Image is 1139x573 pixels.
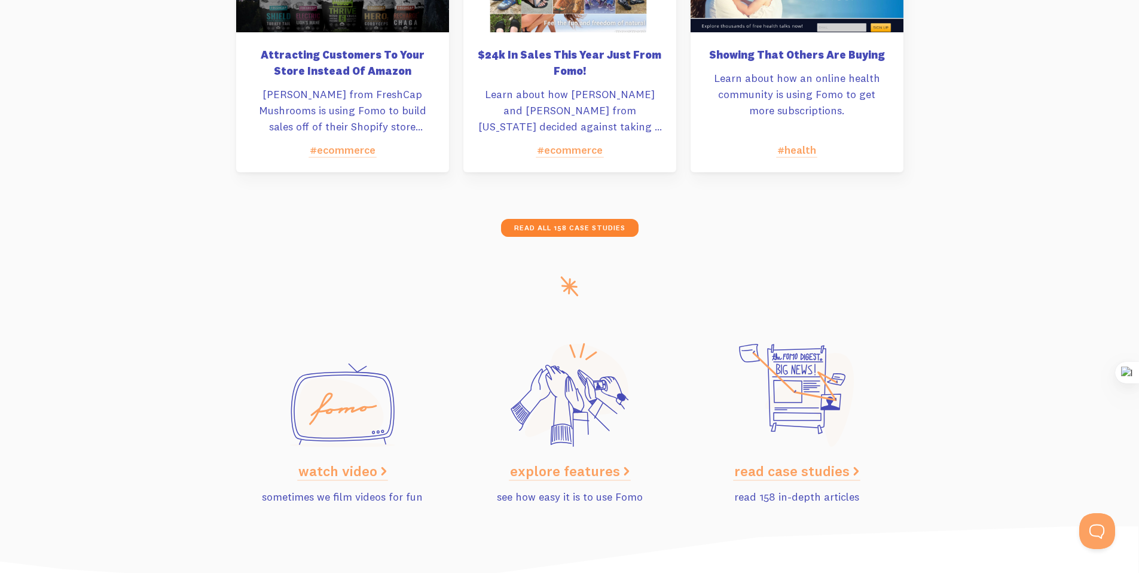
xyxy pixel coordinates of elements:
[251,86,435,135] p: [PERSON_NAME] from FreshCap Mushrooms is using Fomo to build sales off of their Shopify store ins...
[705,70,889,118] p: Learn about how an online health community is using Fomo to get more subscriptions.
[705,47,889,70] a: Showing That Others Are Buying
[777,143,816,157] a: #health
[510,462,630,480] a: explore features
[463,489,676,505] p: see how easy it is to use Fomo
[501,219,639,237] a: read all 158 case studies
[478,47,662,86] a: $24k In Sales This Year Just From Fomo!
[691,489,903,505] p: read 158 in-depth articles
[251,47,435,86] a: Attracting Customers To Your Store Instead Of Amazon
[478,86,662,135] p: Learn about how [PERSON_NAME] and [PERSON_NAME] from [US_STATE] decided against taking a Shark Ta...
[734,462,859,480] a: read case studies
[1079,513,1115,549] iframe: Help Scout Beacon - Open
[705,47,889,63] h5: Showing That Others Are Buying
[251,47,435,79] h5: Attracting Customers To Your Store Instead Of Amazon
[298,462,387,480] a: watch video
[478,47,662,79] h5: $24k In Sales This Year Just From Fomo!
[310,143,375,157] a: #ecommerce
[236,489,449,505] p: sometimes we film videos for fun
[537,143,603,157] a: #ecommerce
